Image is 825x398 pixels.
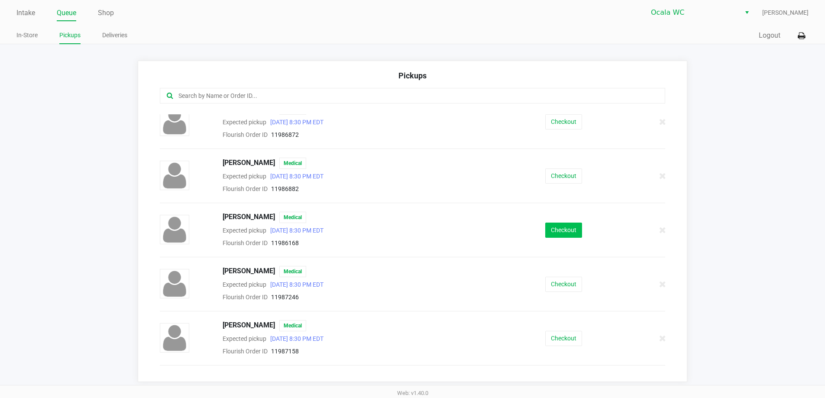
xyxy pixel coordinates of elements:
[545,114,582,129] button: Checkout
[98,7,114,19] a: Shop
[271,131,299,138] span: 11986872
[545,223,582,238] button: Checkout
[266,173,324,180] span: [DATE] 8:30 PM EDT
[762,8,809,17] span: [PERSON_NAME]
[223,185,268,192] span: Flourish Order ID
[759,30,780,41] button: Logout
[223,239,268,246] span: Flourish Order ID
[545,168,582,184] button: Checkout
[398,71,427,80] span: Pickups
[271,239,299,246] span: 11986168
[651,7,735,18] span: Ocala WC
[223,294,268,301] span: Flourish Order ID
[223,227,266,234] span: Expected pickup
[223,119,266,126] span: Expected pickup
[57,7,76,19] a: Queue
[266,227,324,234] span: [DATE] 8:30 PM EDT
[279,320,306,331] span: Medical
[223,335,266,342] span: Expected pickup
[223,266,275,277] span: [PERSON_NAME]
[16,7,35,19] a: Intake
[223,320,275,331] span: [PERSON_NAME]
[223,212,275,223] span: [PERSON_NAME]
[59,30,81,41] a: Pickups
[397,390,428,396] span: Web: v1.40.0
[266,281,324,288] span: [DATE] 8:30 PM EDT
[266,119,324,126] span: [DATE] 8:30 PM EDT
[223,131,268,138] span: Flourish Order ID
[271,185,299,192] span: 11986882
[271,294,299,301] span: 11987246
[223,158,275,169] span: [PERSON_NAME]
[545,331,582,346] button: Checkout
[266,335,324,342] span: [DATE] 8:30 PM EDT
[223,348,268,355] span: Flourish Order ID
[271,348,299,355] span: 11987158
[279,212,306,223] span: Medical
[178,91,620,101] input: Search by Name or Order ID...
[16,30,38,41] a: In-Store
[279,266,306,277] span: Medical
[223,173,266,180] span: Expected pickup
[223,281,266,288] span: Expected pickup
[102,30,127,41] a: Deliveries
[741,5,753,20] button: Select
[279,158,306,169] span: Medical
[545,277,582,292] button: Checkout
